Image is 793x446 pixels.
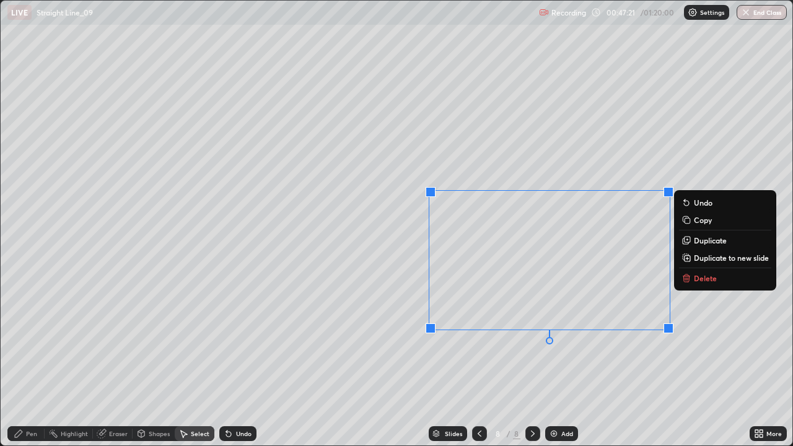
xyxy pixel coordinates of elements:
button: Duplicate [679,233,771,248]
img: recording.375f2c34.svg [539,7,549,17]
img: end-class-cross [741,7,751,17]
div: Slides [445,431,462,437]
button: Undo [679,195,771,210]
p: Undo [694,198,712,208]
p: Copy [694,215,712,225]
div: Undo [236,431,252,437]
button: End Class [737,5,787,20]
p: Recording [551,8,586,17]
p: LIVE [11,7,28,17]
p: Settings [700,9,724,15]
p: Duplicate to new slide [694,253,769,263]
div: Shapes [149,431,170,437]
button: Copy [679,212,771,227]
img: class-settings-icons [688,7,698,17]
div: Pen [26,431,37,437]
img: add-slide-button [549,429,559,439]
button: Delete [679,271,771,286]
p: Straight Line_09 [37,7,93,17]
div: 8 [513,428,520,439]
button: Duplicate to new slide [679,250,771,265]
p: Duplicate [694,235,727,245]
div: Select [191,431,209,437]
p: Delete [694,273,717,283]
div: More [766,431,782,437]
div: Highlight [61,431,88,437]
div: 8 [492,430,504,437]
div: Add [561,431,573,437]
div: Eraser [109,431,128,437]
div: / [507,430,510,437]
